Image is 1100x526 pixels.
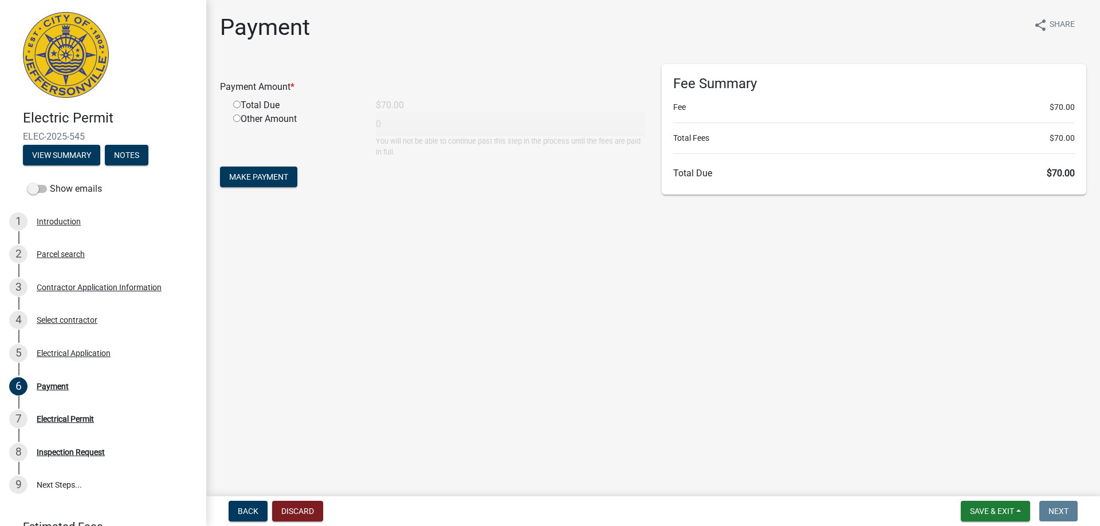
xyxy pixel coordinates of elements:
h6: Fee Summary [673,76,1075,92]
span: Share [1050,18,1075,32]
wm-modal-confirm: Notes [105,151,148,160]
button: shareShare [1024,14,1084,36]
button: Make Payment [220,167,297,187]
span: Make Payment [229,172,288,181]
div: Total Due [225,98,367,112]
span: ELEC-2025-545 [23,131,183,142]
span: $70.00 [1050,101,1075,113]
div: 5 [9,344,27,362]
div: 4 [9,311,27,329]
label: Show emails [27,182,102,196]
div: 8 [9,443,27,461]
div: 2 [9,245,27,263]
div: Select contractor [37,316,97,324]
h1: Payment [220,14,310,41]
div: 3 [9,278,27,296]
div: Electrical Permit [37,415,94,423]
span: Save & Exit [970,507,1014,516]
li: Total Fees [673,132,1075,144]
div: Inspection Request [37,448,105,456]
div: 9 [9,476,27,494]
wm-modal-confirm: Summary [23,151,100,160]
div: 1 [9,212,27,231]
button: Next [1039,501,1078,521]
div: Payment [37,382,69,390]
h4: Electric Permit [23,110,197,126]
div: 7 [9,410,27,428]
div: Electrical Application [37,349,111,357]
div: Contractor Application Information [37,283,162,291]
span: $70.00 [1050,132,1075,144]
span: Back [238,507,258,516]
div: Payment Amount [211,80,653,94]
i: share [1034,18,1047,32]
h6: Total Due [673,168,1075,179]
div: Other Amount [225,112,367,157]
li: Fee [673,101,1075,113]
button: Back [229,501,268,521]
button: Discard [272,501,323,521]
div: 6 [9,377,27,396]
button: Notes [105,145,148,165]
button: View Summary [23,145,100,165]
span: Next [1048,507,1068,516]
span: $70.00 [1047,168,1075,179]
div: Introduction [37,217,81,226]
div: Parcel search [37,250,85,258]
button: Save & Exit [961,501,1030,521]
img: City of Jeffersonville, Indiana [23,12,109,98]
